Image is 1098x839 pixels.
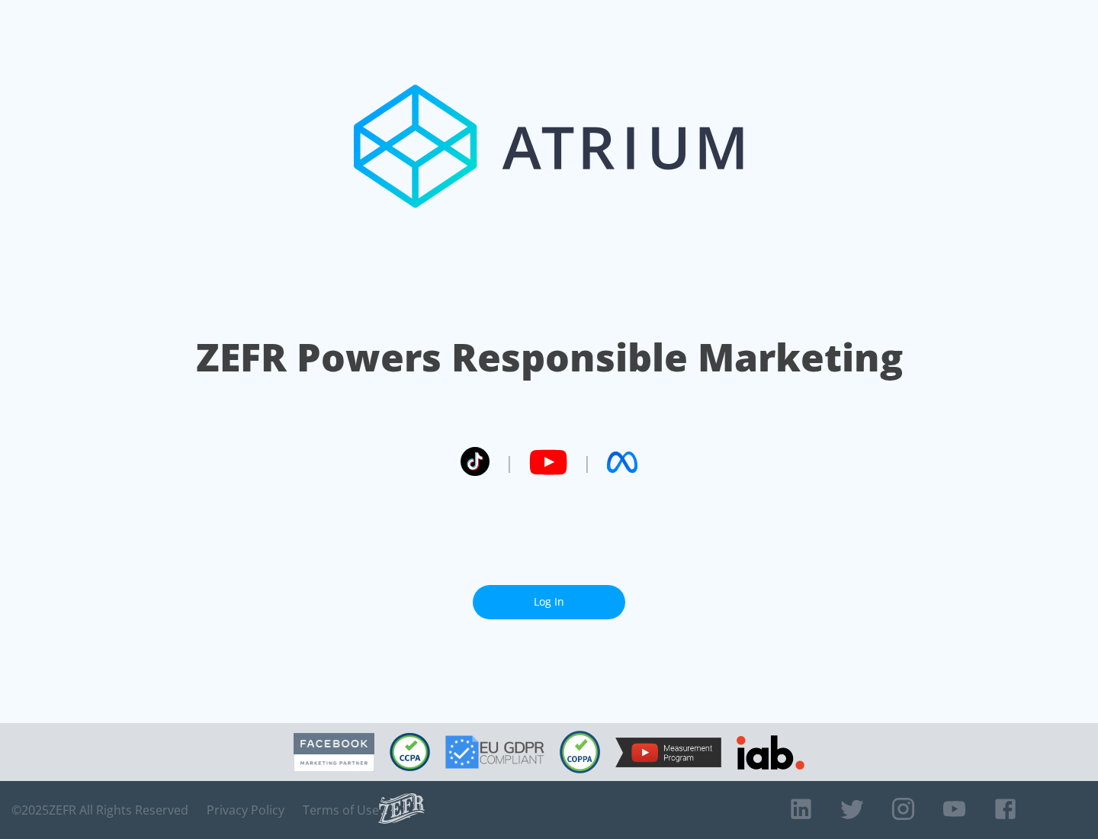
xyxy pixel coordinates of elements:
span: | [583,451,592,474]
img: CCPA Compliant [390,733,430,771]
img: YouTube Measurement Program [615,738,721,767]
a: Terms of Use [303,802,379,818]
span: © 2025 ZEFR All Rights Reserved [11,802,188,818]
img: IAB [737,735,804,770]
img: Facebook Marketing Partner [294,733,374,772]
img: COPPA Compliant [560,731,600,773]
span: | [505,451,514,474]
h1: ZEFR Powers Responsible Marketing [196,331,903,384]
img: GDPR Compliant [445,735,544,769]
a: Log In [473,585,625,619]
a: Privacy Policy [207,802,284,818]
